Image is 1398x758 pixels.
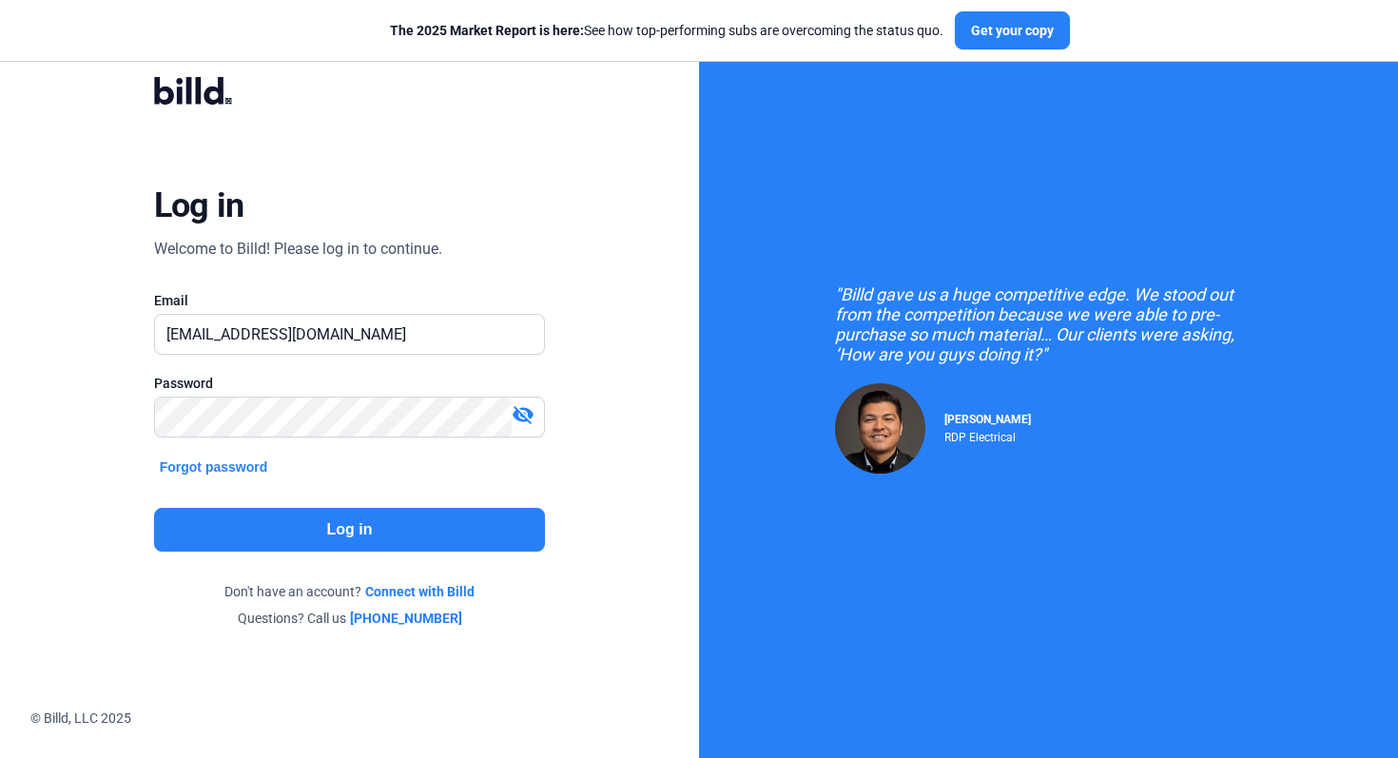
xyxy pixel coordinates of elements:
[365,582,475,601] a: Connect with Billd
[154,508,546,552] button: Log in
[154,374,546,393] div: Password
[154,609,546,628] div: Questions? Call us
[154,238,442,261] div: Welcome to Billd! Please log in to continue.
[955,11,1070,49] button: Get your copy
[154,185,244,226] div: Log in
[390,23,584,38] span: The 2025 Market Report is here:
[390,21,943,40] div: See how top-performing subs are overcoming the status quo.
[512,403,534,426] mat-icon: visibility_off
[154,291,546,310] div: Email
[835,383,925,474] img: Raul Pacheco
[154,582,546,601] div: Don't have an account?
[944,426,1031,444] div: RDP Electrical
[944,413,1031,426] span: [PERSON_NAME]
[835,284,1263,364] div: "Billd gave us a huge competitive edge. We stood out from the competition because we were able to...
[154,457,274,477] button: Forgot password
[350,609,462,628] a: [PHONE_NUMBER]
